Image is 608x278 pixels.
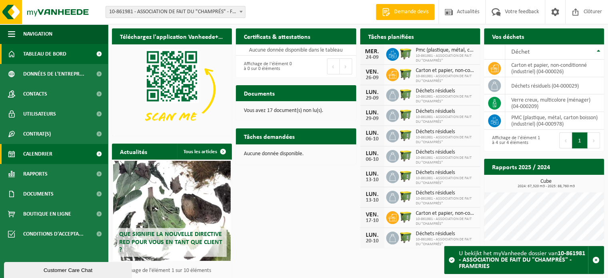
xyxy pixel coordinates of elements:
[416,94,476,104] span: 10-861981 - ASSOCIATION DE FAIT DU "CHAMPRÉS"
[416,149,476,156] span: Déchets résiduels
[4,260,134,278] iframe: chat widget
[416,190,476,196] span: Déchets résiduels
[484,159,558,174] h2: Rapports 2025 / 2024
[364,89,380,96] div: LUN.
[364,218,380,224] div: 17-10
[416,129,476,135] span: Déchets résiduels
[113,161,231,261] a: Que signifie la nouvelle directive RED pour vous en tant que client ?
[559,132,572,148] button: Previous
[364,136,380,142] div: 06-10
[364,75,380,81] div: 26-09
[112,144,155,159] h2: Actualités
[416,68,476,74] span: Carton et papier, non-conditionné (industriel)
[340,58,352,74] button: Next
[364,55,380,60] div: 24-09
[364,238,380,244] div: 20-10
[416,237,476,247] span: 10-861981 - ASSOCIATION DE FAIT DU "CHAMPRÉS"
[23,164,48,184] span: Rapports
[459,250,585,270] strong: 10-861981 - ASSOCIATION DE FAIT DU "CHAMPRÉS" - FRAMERIES
[416,217,476,226] span: 10-861981 - ASSOCIATION DE FAIT DU "CHAMPRÉS"
[399,149,413,162] img: WB-1100-HPE-GN-50
[399,230,413,244] img: WB-1100-HPE-GN-51
[505,112,604,130] td: PMC (plastique, métal, carton boisson) (industriel) (04-000978)
[23,224,84,244] span: Conditions d'accepta...
[364,198,380,203] div: 13-10
[416,176,476,186] span: 10-861981 - ASSOCIATION DE FAIT DU "CHAMPRÉS"
[392,8,431,16] span: Demande devis
[505,77,604,94] td: déchets résiduels (04-000029)
[416,47,476,54] span: Pmc (plastique, métal, carton boisson) (industriel)
[244,108,348,114] p: Vous avez 17 document(s) non lu(s).
[23,24,52,44] span: Navigation
[120,268,228,274] p: Affichage de l'élément 1 sur 10 éléments
[236,128,303,144] h2: Tâches demandées
[23,84,47,104] span: Contacts
[119,231,222,253] span: Que signifie la nouvelle directive RED pour vous en tant que client ?
[364,69,380,75] div: VEN.
[236,28,318,44] h2: Certificats & attestations
[399,169,413,183] img: WB-1100-HPE-GN-51
[364,96,380,101] div: 29-09
[588,132,600,148] button: Next
[488,132,540,149] div: Affichage de l'élément 1 à 4 sur 4 éléments
[399,47,413,60] img: WB-1100-HPE-GN-50
[399,88,413,101] img: WB-1100-HPE-GN-51
[364,171,380,177] div: LUN.
[23,124,51,144] span: Contrat(s)
[416,135,476,145] span: 10-861981 - ASSOCIATION DE FAIT DU "CHAMPRÉS"
[416,231,476,237] span: Déchets résiduels
[572,132,588,148] button: 1
[240,58,292,75] div: Affichage de l'élément 0 à 0 sur 0 éléments
[416,196,476,206] span: 10-861981 - ASSOCIATION DE FAIT DU "CHAMPRÉS"
[106,6,245,18] span: 10-861981 - ASSOCIATION DE FAIT DU "CHAMPRÉS" - FRAMERIES
[376,4,435,20] a: Demande devis
[236,44,356,56] td: Aucune donnée disponible dans le tableau
[416,88,476,94] span: Déchets résiduels
[488,184,604,188] span: 2024: 67,320 m3 - 2025: 88,760 m3
[360,28,422,44] h2: Tâches planifiées
[399,210,413,224] img: WB-1100-HPE-GN-50
[364,191,380,198] div: LUN.
[23,204,71,224] span: Boutique en ligne
[416,115,476,124] span: 10-861981 - ASSOCIATION DE FAIT DU "CHAMPRÉS"
[399,67,413,81] img: WB-1100-HPE-GN-50
[23,104,56,124] span: Utilisateurs
[177,144,231,160] a: Tous les articles
[364,110,380,116] div: LUN.
[416,170,476,176] span: Déchets résiduels
[364,212,380,218] div: VEN.
[416,156,476,165] span: 10-861981 - ASSOCIATION DE FAIT DU "CHAMPRÉS"
[112,44,232,134] img: Download de VHEPlus App
[484,28,532,44] h2: Vos déchets
[364,150,380,157] div: LUN.
[459,246,588,274] div: U bekijkt het myVanheede dossier van
[399,190,413,203] img: WB-1100-HPE-GN-50
[23,64,84,84] span: Données de l'entrepr...
[364,157,380,162] div: 06-10
[23,144,52,164] span: Calendrier
[416,108,476,115] span: Déchets résiduels
[23,44,66,64] span: Tableau de bord
[534,174,603,190] a: Consulter les rapports
[364,116,380,122] div: 29-09
[488,179,604,188] h3: Cube
[364,177,380,183] div: 13-10
[399,128,413,142] img: WB-1100-HPE-GN-51
[236,85,283,101] h2: Documents
[416,74,476,84] span: 10-861981 - ASSOCIATION DE FAIT DU "CHAMPRÉS"
[364,48,380,55] div: MER.
[327,58,340,74] button: Previous
[244,151,348,157] p: Aucune donnée disponible.
[416,54,476,63] span: 10-861981 - ASSOCIATION DE FAIT DU "CHAMPRÉS"
[112,28,232,44] h2: Téléchargez l'application Vanheede+ maintenant!
[505,94,604,112] td: verre creux, multicolore (ménager) (04-000209)
[505,60,604,77] td: carton et papier, non-conditionné (industriel) (04-000026)
[23,184,54,204] span: Documents
[364,130,380,136] div: LUN.
[106,6,245,18] span: 10-861981 - ASSOCIATION DE FAIT DU "CHAMPRÉS" - FRAMERIES
[399,108,413,122] img: WB-1100-HPE-GN-50
[416,210,476,217] span: Carton et papier, non-conditionné (industriel)
[364,232,380,238] div: LUN.
[511,49,530,55] span: Déchet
